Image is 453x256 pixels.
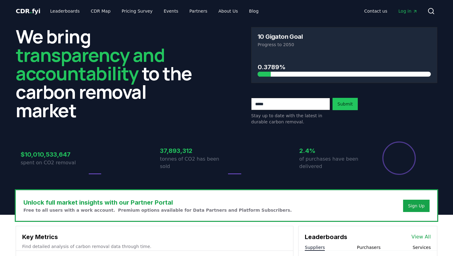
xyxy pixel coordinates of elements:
[299,146,366,155] h3: 2.4%
[86,6,116,17] a: CDR Map
[185,6,212,17] a: Partners
[159,6,183,17] a: Events
[16,7,40,15] span: CDR fyi
[382,141,416,175] div: Percentage of sales delivered
[117,6,157,17] a: Pricing Survey
[359,6,392,17] a: Contact us
[16,27,202,119] h2: We bring to the carbon removal market
[45,6,85,17] a: Leaderboards
[398,8,418,14] span: Log in
[23,207,292,213] p: Free to all users with a work account. Premium options available for Data Partners and Platform S...
[333,98,358,110] button: Submit
[160,155,226,170] p: tonnes of CO2 has been sold
[22,232,287,242] h3: Key Metrics
[214,6,243,17] a: About Us
[23,198,292,207] h3: Unlock full market insights with our Partner Portal
[160,146,226,155] h3: 37,893,312
[408,203,425,209] a: Sign Up
[359,6,422,17] nav: Main
[403,200,430,212] button: Sign Up
[258,42,431,48] p: Progress to 2050
[299,155,366,170] p: of purchases have been delivered
[394,6,422,17] a: Log in
[258,34,303,40] h3: 10 Gigaton Goal
[16,42,165,86] span: transparency and accountability
[22,243,287,250] p: Find detailed analysis of carbon removal data through time.
[21,159,87,166] p: spent on CO2 removal
[411,233,431,241] a: View All
[413,244,431,250] button: Services
[305,232,347,242] h3: Leaderboards
[45,6,263,17] nav: Main
[305,244,325,250] button: Suppliers
[16,7,40,15] a: CDR.fyi
[251,113,330,125] p: Stay up to date with the latest in durable carbon removal.
[30,7,32,15] span: .
[244,6,263,17] a: Blog
[21,150,87,159] h3: $10,010,533,647
[258,62,431,72] h3: 0.3789%
[357,244,381,250] button: Purchasers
